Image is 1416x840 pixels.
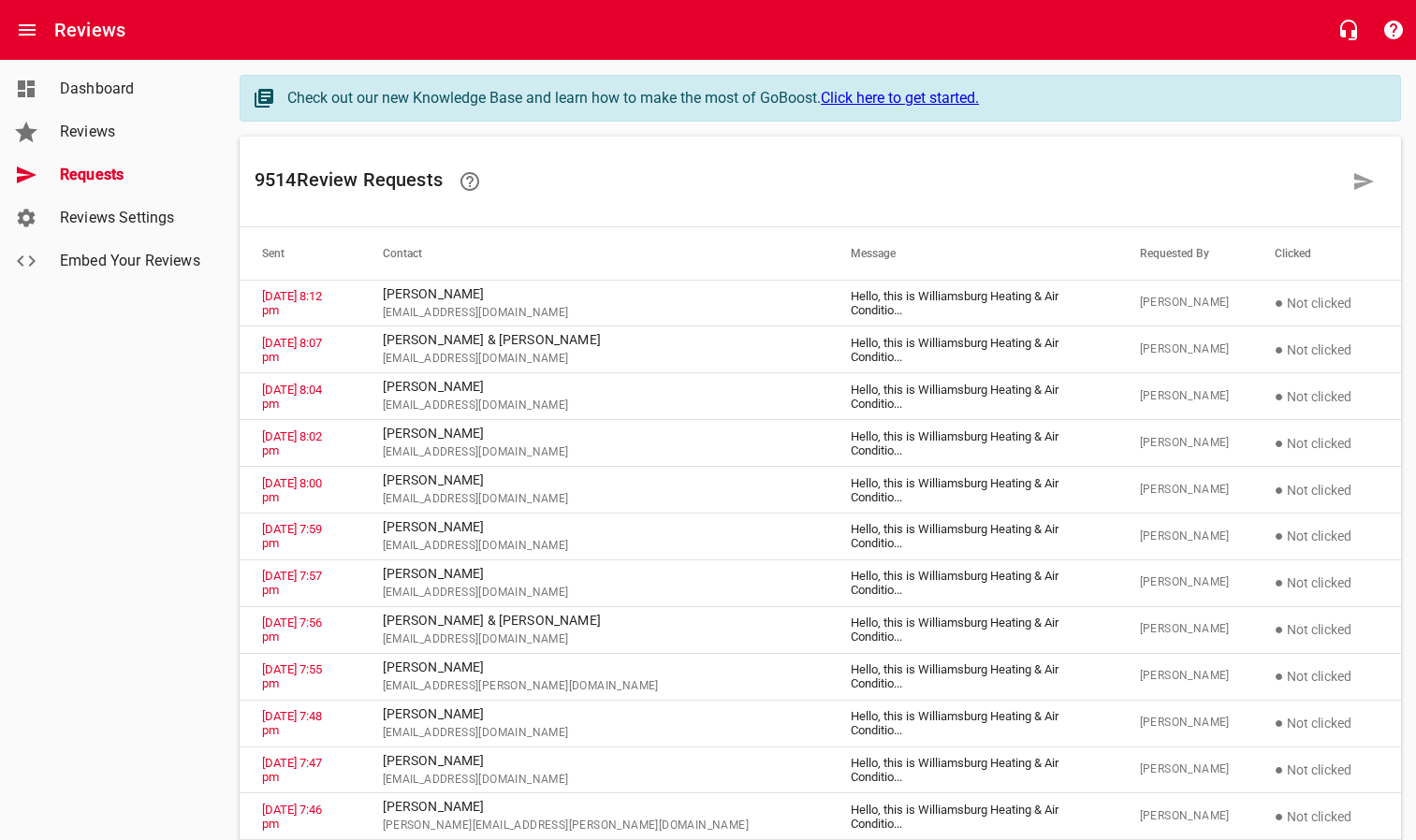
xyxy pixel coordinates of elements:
[383,517,806,537] p: [PERSON_NAME]
[262,476,322,504] a: [DATE] 8:00 pm
[828,467,1117,514] td: Hello, this is Williamsburg Heating & Air Conditio ...
[1140,714,1230,732] span: [PERSON_NAME]
[383,817,806,835] span: [PERSON_NAME][EMAIL_ADDRESS][PERSON_NAME][DOMAIN_NAME]
[1275,340,1284,358] span: ●
[1341,159,1386,204] a: Request a review
[60,250,202,272] span: Embed Your Reviews
[1275,292,1379,314] p: Not clicked
[1275,807,1284,825] span: ●
[60,78,202,100] span: Dashboard
[1140,294,1230,312] span: [PERSON_NAME]
[60,164,202,186] span: Requests
[383,564,806,584] p: [PERSON_NAME]
[383,304,806,323] span: [EMAIL_ADDRESS][DOMAIN_NAME]
[262,383,322,411] a: [DATE] 8:04 pm
[828,420,1117,467] td: Hello, this is Williamsburg Heating & Air Conditio ...
[1275,620,1284,638] span: ●
[383,751,806,771] p: [PERSON_NAME]
[1275,339,1379,361] p: Not clicked
[383,677,806,696] span: [EMAIL_ADDRESS][PERSON_NAME][DOMAIN_NAME]
[262,803,322,831] a: [DATE] 7:46 pm
[383,584,806,602] span: [EMAIL_ADDRESS][DOMAIN_NAME]
[383,704,806,724] p: [PERSON_NAME]
[5,7,50,52] button: Open drawer
[828,793,1117,840] td: Hello, this is Williamsburg Heating & Air Conditio ...
[1275,667,1284,685] span: ●
[383,797,806,817] p: [PERSON_NAME]
[262,662,322,690] a: [DATE] 7:55 pm
[1140,573,1230,592] span: [PERSON_NAME]
[1140,620,1230,639] span: [PERSON_NAME]
[1140,434,1230,453] span: [PERSON_NAME]
[383,724,806,743] span: [EMAIL_ADDRESS][DOMAIN_NAME]
[1140,481,1230,500] span: [PERSON_NAME]
[383,658,806,677] p: [PERSON_NAME]
[383,424,806,443] p: [PERSON_NAME]
[1371,7,1416,52] button: Support Portal
[828,700,1117,746] td: Hello, this is Williamsburg Heating & Air Conditio ...
[1275,527,1284,544] span: ●
[1275,712,1379,734] p: Not clicked
[828,653,1117,700] td: Hello, this is Williamsburg Heating & Air Conditio ...
[828,280,1117,326] td: Hello, this is Williamsburg Heating & Air Conditio ...
[1140,340,1230,359] span: [PERSON_NAME]
[1275,618,1379,641] p: Not clicked
[1275,434,1284,452] span: ●
[1275,760,1284,778] span: ●
[1117,227,1252,280] th: Requested By
[828,326,1117,373] td: Hello, this is Williamsburg Heating & Air Conditio ...
[262,522,322,550] a: [DATE] 7:59 pm
[360,227,828,280] th: Contact
[828,606,1117,653] td: Hello, this is Williamsburg Heating & Air Conditio ...
[54,15,125,45] h6: Reviews
[60,121,202,143] span: Reviews
[1140,807,1230,826] span: [PERSON_NAME]
[1275,294,1284,311] span: ●
[1275,385,1379,408] p: Not clicked
[1275,665,1379,688] p: Not clicked
[1140,760,1230,779] span: [PERSON_NAME]
[262,569,322,597] a: [DATE] 7:57 pm
[383,537,806,556] span: [EMAIL_ADDRESS][DOMAIN_NAME]
[383,471,806,490] p: [PERSON_NAME]
[1275,572,1379,594] p: Not clicked
[383,330,806,350] p: [PERSON_NAME] & [PERSON_NAME]
[1140,667,1230,686] span: [PERSON_NAME]
[828,373,1117,420] td: Hello, this is Williamsburg Heating & Air Conditio ...
[383,611,806,630] p: [PERSON_NAME] & [PERSON_NAME]
[1275,525,1379,547] p: Not clicked
[262,756,322,784] a: [DATE] 7:47 pm
[383,443,806,462] span: [EMAIL_ADDRESS][DOMAIN_NAME]
[383,397,806,415] span: [EMAIL_ADDRESS][DOMAIN_NAME]
[828,227,1117,280] th: Message
[262,429,322,457] a: [DATE] 8:02 pm
[1252,227,1401,280] th: Clicked
[1275,573,1284,591] span: ●
[1275,805,1379,828] p: Not clicked
[383,771,806,789] span: [EMAIL_ADDRESS][DOMAIN_NAME]
[383,630,806,649] span: [EMAIL_ADDRESS][DOMAIN_NAME]
[262,616,322,644] a: [DATE] 7:56 pm
[262,709,322,737] a: [DATE] 7:48 pm
[383,350,806,369] span: [EMAIL_ADDRESS][DOMAIN_NAME]
[1140,528,1230,546] span: [PERSON_NAME]
[255,159,1341,204] h6: 9514 Review Request s
[828,514,1117,560] td: Hello, this is Williamsburg Heating & Air Conditio ...
[287,87,1381,109] div: Check out our new Knowledge Base and learn how to make the most of GoBoost.
[383,377,806,397] p: [PERSON_NAME]
[1140,387,1230,406] span: [PERSON_NAME]
[828,559,1117,606] td: Hello, this is Williamsburg Heating & Air Conditio ...
[383,490,806,509] span: [EMAIL_ADDRESS][DOMAIN_NAME]
[828,746,1117,793] td: Hello, this is Williamsburg Heating & Air Conditio ...
[1275,714,1284,731] span: ●
[60,207,202,229] span: Reviews Settings
[262,336,322,364] a: [DATE] 8:07 pm
[1275,432,1379,455] p: Not clicked
[821,89,979,107] a: Click here to get started.
[240,227,360,280] th: Sent
[1275,387,1284,405] span: ●
[1275,481,1284,499] span: ●
[1326,7,1371,52] button: Live Chat
[262,289,322,317] a: [DATE] 8:12 pm
[383,284,806,304] p: [PERSON_NAME]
